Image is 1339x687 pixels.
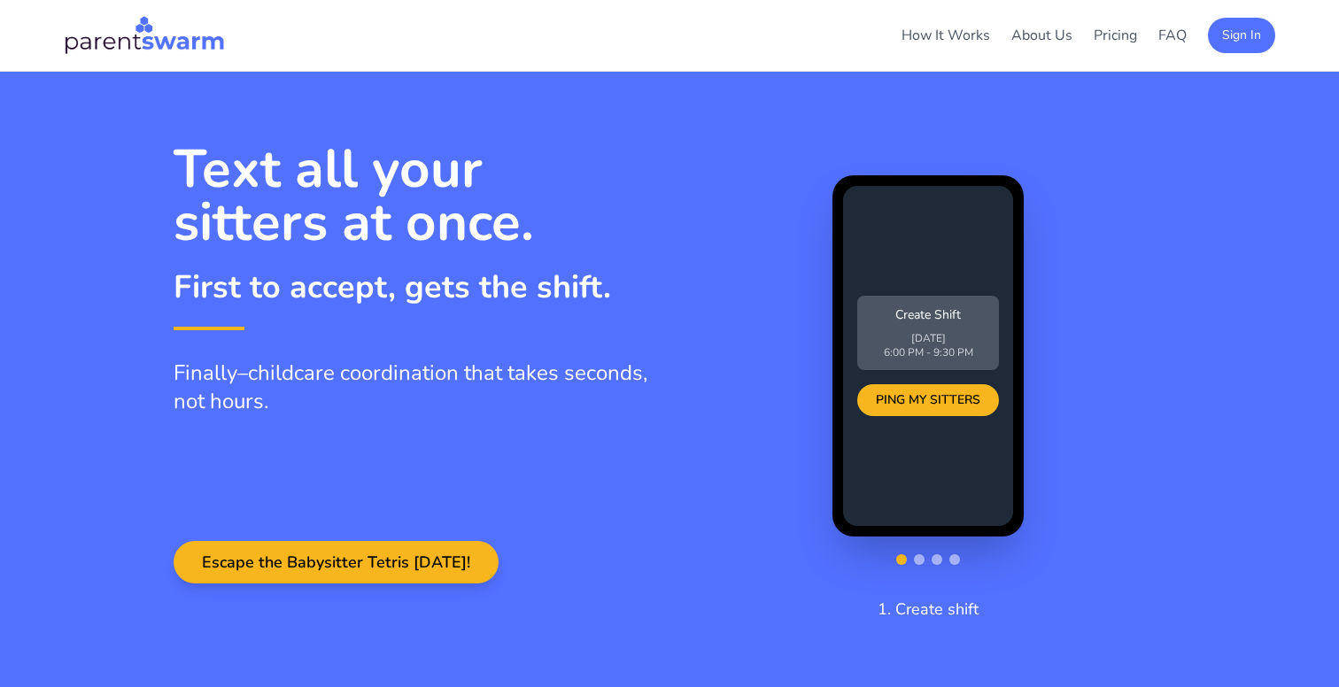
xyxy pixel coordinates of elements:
[174,553,499,573] a: Escape the Babysitter Tetris [DATE]!
[878,597,979,621] p: 1. Create shift
[1094,26,1137,45] a: Pricing
[1208,25,1275,44] a: Sign In
[1208,18,1275,53] button: Sign In
[1011,26,1072,45] a: About Us
[868,345,988,359] p: 6:00 PM - 9:30 PM
[64,14,225,57] img: Parentswarm Logo
[902,26,990,45] a: How It Works
[868,306,988,324] p: Create Shift
[174,541,499,583] button: Escape the Babysitter Tetris [DATE]!
[868,331,988,345] p: [DATE]
[1158,26,1187,45] a: FAQ
[857,384,999,416] div: PING MY SITTERS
